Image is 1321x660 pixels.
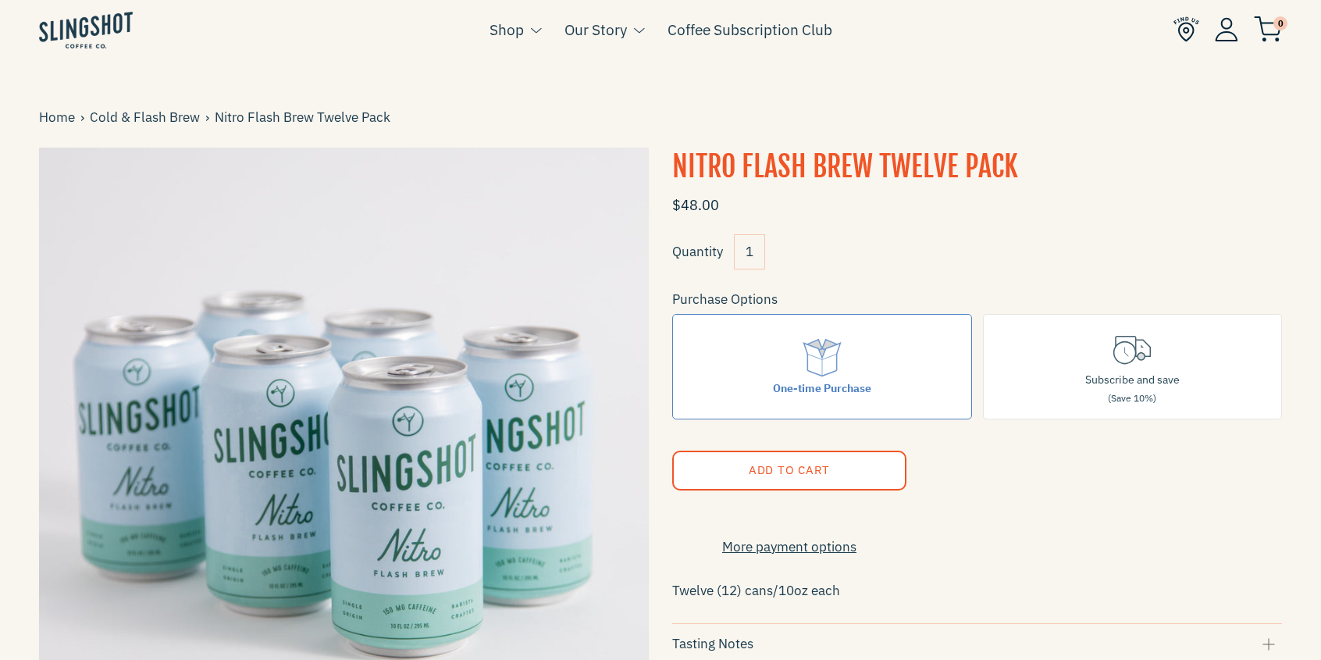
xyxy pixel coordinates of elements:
[749,462,830,477] span: Add to Cart
[564,18,627,41] a: Our Story
[672,289,778,310] legend: Purchase Options
[672,451,906,491] button: Add to Cart
[672,537,906,558] a: More payment options
[672,243,723,260] label: Quantity
[672,148,1282,187] h1: Nitro Flash Brew Twelve Pack
[90,107,205,128] a: Cold & Flash Brew
[672,633,1282,655] div: Tasting Notes
[672,577,1282,604] p: Twelve (12) cans/10oz each
[668,18,832,41] a: Coffee Subscription Club
[490,18,524,41] a: Shop
[1173,16,1199,42] img: Find Us
[773,380,871,397] div: One-time Purchase
[1254,16,1282,42] img: cart
[80,107,90,128] span: ›
[215,107,396,128] span: Nitro Flash Brew Twelve Pack
[1215,17,1238,41] img: Account
[1273,16,1287,30] span: 0
[1108,392,1156,404] span: (Save 10%)
[672,196,719,214] span: $48.00
[1085,373,1180,387] span: Subscribe and save
[1254,20,1282,39] a: 0
[39,107,80,128] a: Home
[205,107,215,128] span: ›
